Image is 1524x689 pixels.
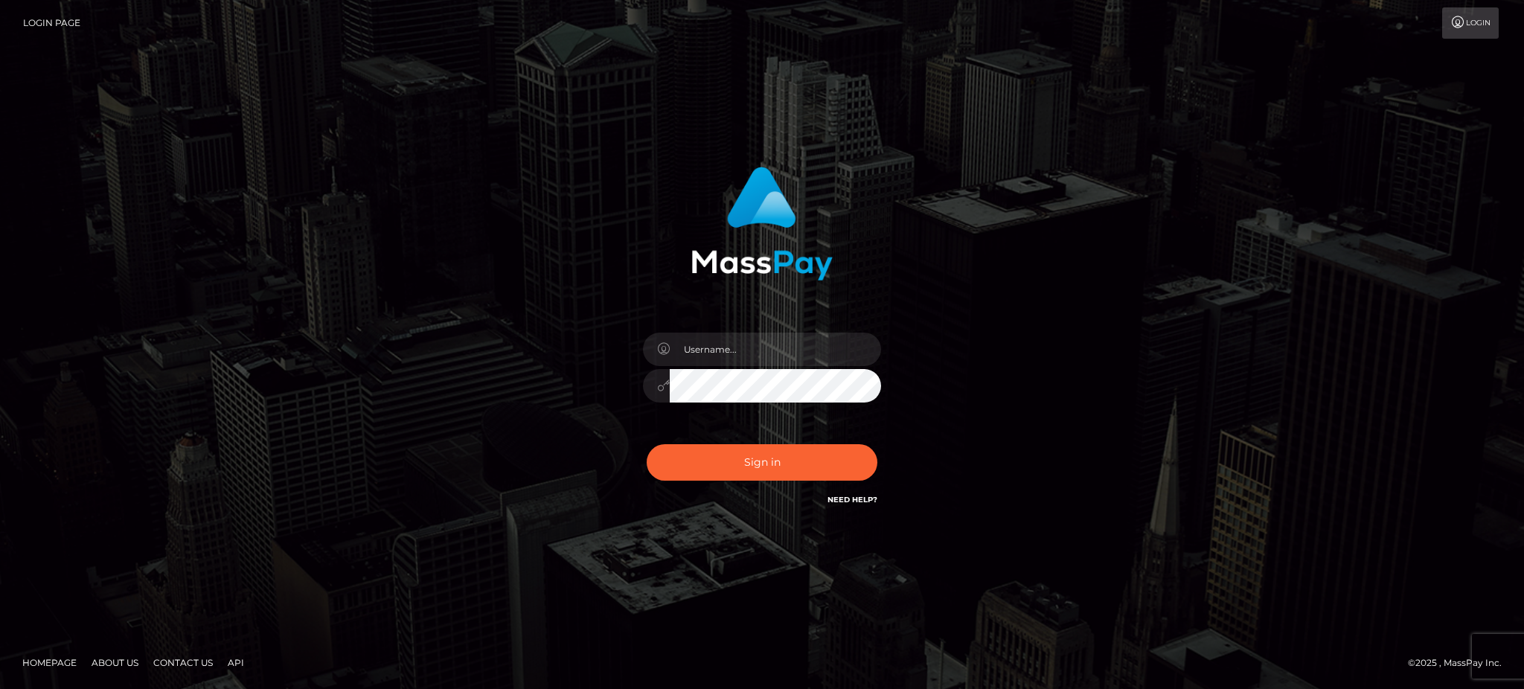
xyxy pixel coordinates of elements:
[16,651,83,674] a: Homepage
[1442,7,1499,39] a: Login
[1408,655,1513,671] div: © 2025 , MassPay Inc.
[827,495,877,504] a: Need Help?
[647,444,877,481] button: Sign in
[86,651,144,674] a: About Us
[147,651,219,674] a: Contact Us
[23,7,80,39] a: Login Page
[691,167,833,281] img: MassPay Login
[222,651,250,674] a: API
[670,333,881,366] input: Username...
